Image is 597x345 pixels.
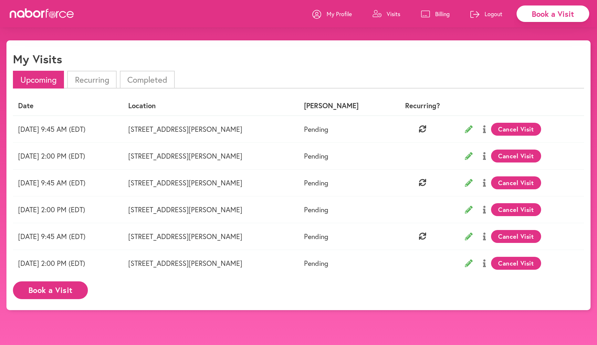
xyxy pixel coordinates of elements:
[312,4,352,24] a: My Profile
[123,169,299,196] td: [STREET_ADDRESS][PERSON_NAME]
[67,71,116,89] li: Recurring
[435,10,450,18] p: Billing
[299,96,391,115] th: [PERSON_NAME]
[387,10,400,18] p: Visits
[123,142,299,169] td: [STREET_ADDRESS][PERSON_NAME]
[13,96,123,115] th: Date
[491,123,541,136] button: Cancel Visit
[13,71,64,89] li: Upcoming
[299,142,391,169] td: Pending
[491,150,541,162] button: Cancel Visit
[123,116,299,143] td: [STREET_ADDRESS][PERSON_NAME]
[491,230,541,243] button: Cancel Visit
[327,10,352,18] p: My Profile
[13,116,123,143] td: [DATE] 9:45 AM (EDT)
[470,4,502,24] a: Logout
[372,4,400,24] a: Visits
[13,169,123,196] td: [DATE] 9:45 AM (EDT)
[517,5,589,22] div: Book a Visit
[485,10,502,18] p: Logout
[13,286,88,292] a: Book a Visit
[299,196,391,223] td: Pending
[13,142,123,169] td: [DATE] 2:00 PM (EDT)
[123,196,299,223] td: [STREET_ADDRESS][PERSON_NAME]
[491,203,541,216] button: Cancel Visit
[123,250,299,277] td: [STREET_ADDRESS][PERSON_NAME]
[13,281,88,299] button: Book a Visit
[120,71,175,89] li: Completed
[13,250,123,277] td: [DATE] 2:00 PM (EDT)
[299,116,391,143] td: Pending
[491,176,541,189] button: Cancel Visit
[13,52,62,66] h1: My Visits
[421,4,450,24] a: Billing
[123,223,299,250] td: [STREET_ADDRESS][PERSON_NAME]
[299,223,391,250] td: Pending
[299,250,391,277] td: Pending
[13,223,123,250] td: [DATE] 9:45 AM (EDT)
[123,96,299,115] th: Location
[491,257,541,270] button: Cancel Visit
[391,96,455,115] th: Recurring?
[13,196,123,223] td: [DATE] 2:00 PM (EDT)
[299,169,391,196] td: Pending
